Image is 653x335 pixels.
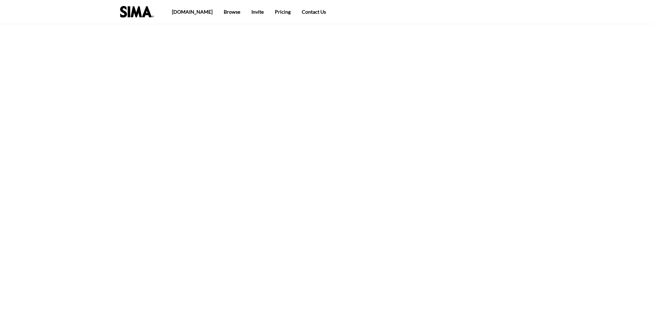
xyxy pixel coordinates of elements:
a: [DOMAIN_NAME] [172,9,213,15]
a: Pricing [275,9,291,15]
a: Browse [224,9,240,15]
a: Invite [251,9,264,15]
a: Contact Us [302,9,326,15]
img: site Logo [120,6,157,18]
